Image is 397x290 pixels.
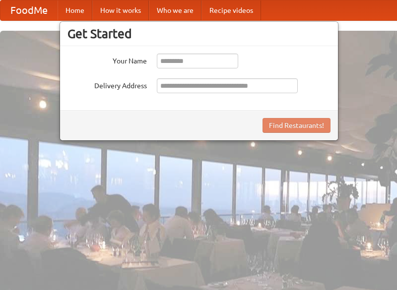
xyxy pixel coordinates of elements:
a: Who we are [149,0,201,20]
label: Your Name [67,54,147,66]
a: How it works [92,0,149,20]
a: Home [58,0,92,20]
button: Find Restaurants! [263,118,331,133]
h3: Get Started [67,26,331,41]
label: Delivery Address [67,78,147,91]
a: Recipe videos [201,0,261,20]
a: FoodMe [0,0,58,20]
